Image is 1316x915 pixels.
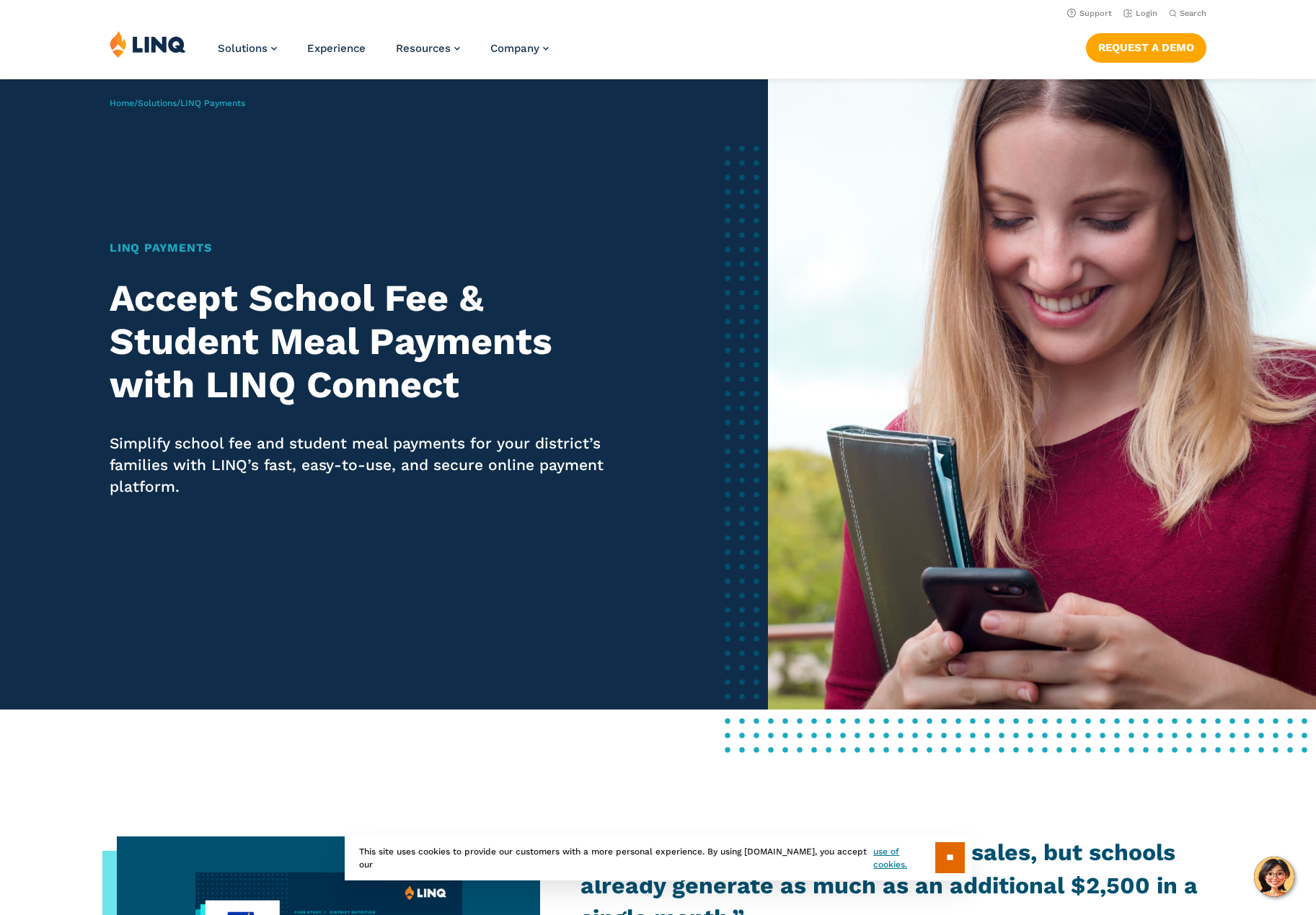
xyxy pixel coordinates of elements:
[110,98,245,108] span: / /
[345,835,972,880] div: This site uses cookies to provide our customers with a more personal experience. By using [DOMAIN...
[218,42,277,55] a: Solutions
[110,98,134,108] a: Home
[110,277,628,406] h2: Accept School Fee & Student Meal Payments with LINQ Connect
[1180,9,1206,18] span: Search
[110,30,186,58] img: LINQ | K‑12 Software
[396,42,460,55] a: Resources
[490,42,539,55] span: Company
[1169,8,1206,19] button: Open Search Bar
[1123,9,1157,18] a: Login
[110,239,628,257] h1: LINQ Payments
[307,42,366,55] a: Experience
[110,433,628,498] p: Simplify school fee and student meal payments for your district’s families with LINQ’s fast, easy...
[396,42,451,55] span: Resources
[138,98,177,108] a: Solutions
[768,79,1316,710] img: LINQ Payments
[1086,30,1206,62] nav: Button Navigation
[1086,33,1206,62] a: Request a Demo
[218,42,268,55] span: Solutions
[873,845,935,871] a: use of cookies.
[490,42,549,55] a: Company
[1254,857,1294,897] button: Hello, have a question? Let’s chat.
[1067,9,1112,18] a: Support
[218,30,549,78] nav: Primary Navigation
[180,98,245,108] span: LINQ Payments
